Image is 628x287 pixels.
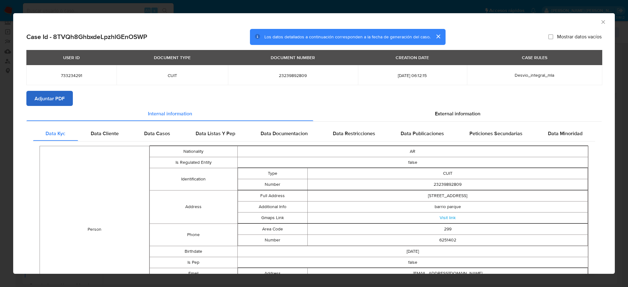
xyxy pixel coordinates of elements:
[150,52,194,63] div: DOCUMENT TYPE
[148,110,192,117] span: Internal information
[308,201,588,212] td: barrio parque
[35,91,65,105] span: Adjuntar PDF
[150,268,237,279] td: Email
[33,126,595,141] div: Detailed internal info
[401,130,444,137] span: Data Publicaciones
[150,224,237,246] td: Phone
[469,130,522,137] span: Peticiones Secundarias
[150,146,237,157] td: Nationality
[518,52,551,63] div: CASE RULES
[238,235,308,246] td: Number
[238,201,308,212] td: Additional Info
[26,33,147,41] h2: Case Id - 8TVQh8GhbxdeLpzhlGEnOSWP
[600,19,606,25] button: Cerrar ventana
[150,157,237,168] td: Is Regulated Entity
[237,146,588,157] td: AR
[34,73,109,78] span: 733234291
[557,34,602,40] span: Mostrar datos vacíos
[333,130,375,137] span: Data Restricciones
[238,168,308,179] td: Type
[150,168,237,190] td: Identification
[46,130,65,137] span: Data Kyc
[235,73,350,78] span: 23239892809
[13,13,615,274] div: closure-recommendation-modal
[308,268,588,279] td: [EMAIL_ADDRESS][DOMAIN_NAME]
[308,168,588,179] td: CUIT
[196,130,235,137] span: Data Listas Y Pep
[144,130,170,137] span: Data Casos
[150,257,237,268] td: Is Pep
[308,179,588,190] td: 23239892809
[264,34,430,40] span: Los datos detallados a continuación corresponden a la fecha de generación del caso.
[238,224,308,235] td: Area Code
[515,72,554,78] span: Desvio_integral_mla
[435,110,480,117] span: External information
[237,246,588,257] td: [DATE]
[59,52,84,63] div: USER ID
[238,190,308,201] td: Full Address
[91,130,119,137] span: Data Cliente
[440,214,456,221] a: Visit link
[150,246,237,257] td: Birthdate
[267,52,319,63] div: DOCUMENT NUMBER
[238,212,308,223] td: Gmaps Link
[261,130,308,137] span: Data Documentacion
[308,235,588,246] td: 6251402
[237,257,588,268] td: false
[238,179,308,190] td: Number
[548,34,553,39] input: Mostrar datos vacíos
[124,73,220,78] span: CUIT
[237,157,588,168] td: false
[238,268,308,279] td: Address
[430,29,446,44] button: cerrar
[308,224,588,235] td: 299
[392,52,433,63] div: CREATION DATE
[308,190,588,201] td: [STREET_ADDRESS]
[26,106,602,121] div: Detailed info
[548,130,582,137] span: Data Minoridad
[365,73,459,78] span: [DATE] 06:12:15
[150,190,237,224] td: Address
[26,91,73,106] button: Adjuntar PDF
